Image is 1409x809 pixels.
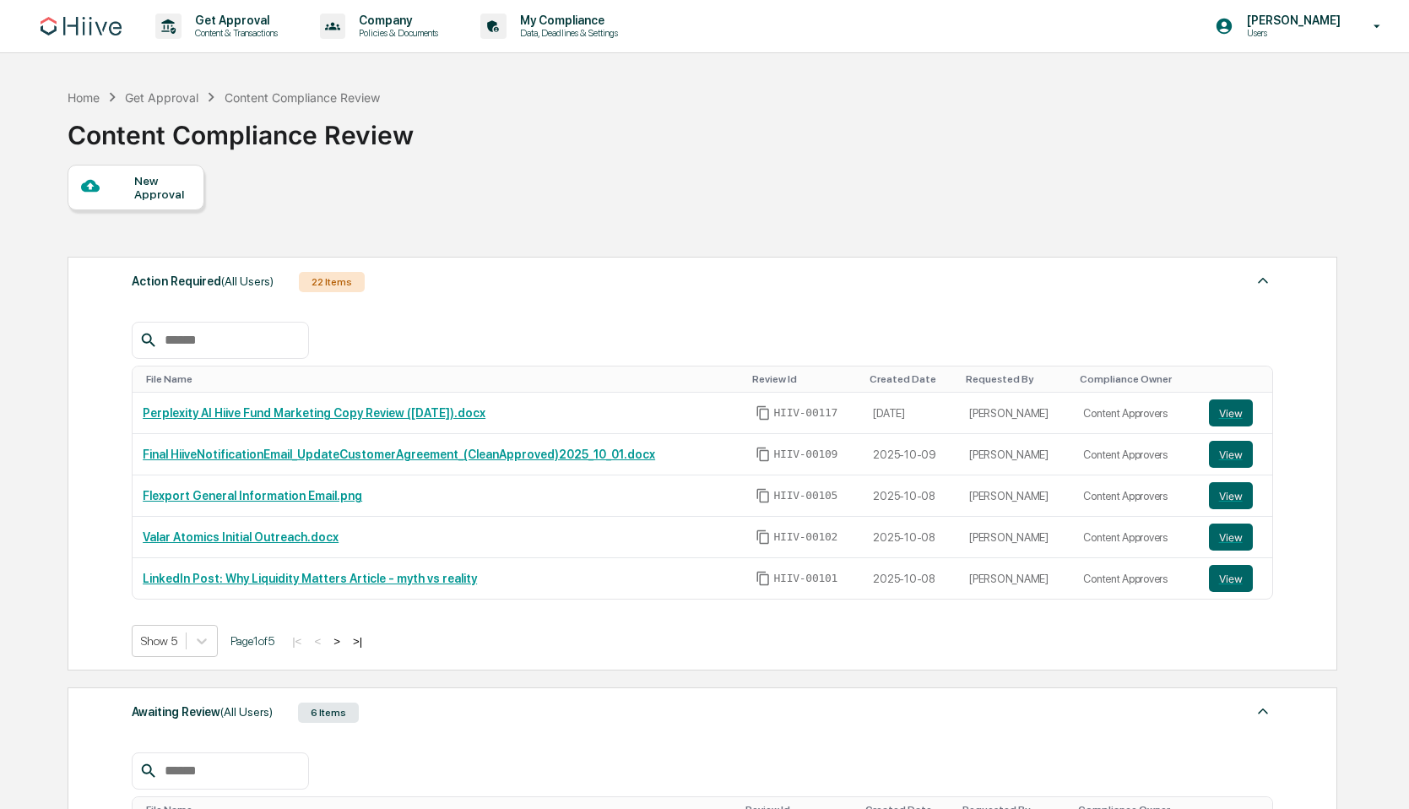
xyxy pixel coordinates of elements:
td: Content Approvers [1073,393,1198,434]
a: View [1209,524,1262,551]
div: 22 Items [299,272,365,292]
button: |< [287,634,306,649]
button: View [1209,399,1253,426]
button: View [1209,441,1253,468]
span: HIIV-00102 [774,530,838,544]
img: caret [1253,701,1273,721]
div: 6 Items [298,703,359,723]
img: logo [41,17,122,35]
div: Toggle SortBy [1212,373,1265,385]
p: Data, Deadlines & Settings [507,27,626,39]
div: Toggle SortBy [1080,373,1191,385]
td: [PERSON_NAME] [959,434,1073,475]
div: Content Compliance Review [68,106,414,150]
img: caret [1253,270,1273,290]
div: Action Required [132,270,274,292]
td: [DATE] [863,393,959,434]
span: Copy Id [756,571,771,586]
td: [PERSON_NAME] [959,558,1073,599]
td: Content Approvers [1073,558,1198,599]
span: Copy Id [756,488,771,503]
a: Flexport General Information Email.png [143,489,362,502]
button: < [309,634,326,649]
span: Copy Id [756,405,771,421]
a: View [1209,441,1262,468]
td: 2025-10-08 [863,558,959,599]
iframe: Open customer support [1355,753,1401,799]
button: View [1209,524,1253,551]
td: Content Approvers [1073,434,1198,475]
a: View [1209,565,1262,592]
p: My Compliance [507,14,626,27]
a: View [1209,482,1262,509]
div: New Approval [134,174,191,201]
span: HIIV-00105 [774,489,838,502]
span: Page 1 of 5 [230,634,274,648]
span: HIIV-00101 [774,572,838,585]
p: Company [345,14,447,27]
span: (All Users) [221,274,274,288]
td: [PERSON_NAME] [959,517,1073,558]
a: View [1209,399,1262,426]
a: Perplexity AI Hiive Fund Marketing Copy Review ([DATE]).docx [143,406,485,420]
button: > [328,634,345,649]
td: Content Approvers [1073,475,1198,517]
button: View [1209,482,1253,509]
a: Valar Atomics Initial Outreach.docx [143,530,339,544]
button: View [1209,565,1253,592]
span: (All Users) [220,705,273,719]
p: Get Approval [182,14,286,27]
td: Content Approvers [1073,517,1198,558]
div: Toggle SortBy [752,373,857,385]
p: Policies & Documents [345,27,447,39]
div: Toggle SortBy [966,373,1066,385]
div: Toggle SortBy [870,373,952,385]
div: Home [68,90,100,105]
span: Copy Id [756,447,771,462]
span: Copy Id [756,529,771,545]
td: 2025-10-08 [863,517,959,558]
a: Final HiiveNotificationEmail_UpdateCustomerAgreement_(CleanApproved)2025_10_01.docx [143,448,655,461]
td: [PERSON_NAME] [959,393,1073,434]
td: 2025-10-08 [863,475,959,517]
span: HIIV-00109 [774,448,838,461]
div: Awaiting Review [132,701,273,723]
p: [PERSON_NAME] [1233,14,1349,27]
p: Content & Transactions [182,27,286,39]
div: Get Approval [125,90,198,105]
td: 2025-10-09 [863,434,959,475]
div: Toggle SortBy [146,373,738,385]
td: [PERSON_NAME] [959,475,1073,517]
div: Content Compliance Review [225,90,380,105]
p: Users [1233,27,1349,39]
button: >| [348,634,367,649]
a: LinkedIn Post: Why Liquidity Matters Article - myth vs reality [143,572,477,585]
span: HIIV-00117 [774,406,838,420]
